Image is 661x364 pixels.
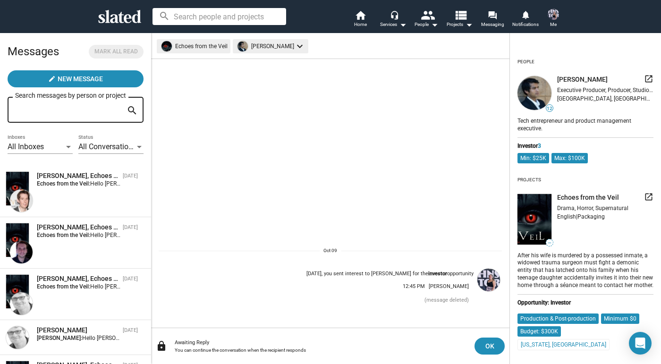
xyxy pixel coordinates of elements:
[355,9,366,21] mat-icon: home
[463,19,475,30] mat-icon: arrow_drop_down
[517,339,610,350] mat-chip: [US_STATE], [GEOGRAPHIC_DATA]
[153,8,286,25] input: Search people and projects
[476,9,509,30] a: Messaging
[546,240,553,245] span: —
[175,339,467,346] div: Awaiting Reply
[557,75,608,84] span: [PERSON_NAME]
[48,75,56,83] mat-icon: create
[306,271,474,278] div: [DATE], you sent interest to [PERSON_NAME] for the opportunity
[37,326,119,335] div: John Hunt
[475,267,502,308] a: Nicole Sell
[557,87,653,93] div: Executive Producer, Producer, Studio Executive, Writer
[78,142,136,151] span: All Conversations
[380,19,407,30] div: Services
[429,283,469,289] span: [PERSON_NAME]
[397,19,408,30] mat-icon: arrow_drop_down
[415,19,438,30] div: People
[123,327,138,333] time: [DATE]
[644,74,653,84] mat-icon: launch
[410,9,443,30] button: People
[237,41,248,51] img: undefined
[89,45,144,59] button: Mark all read
[551,153,588,163] mat-chip: Max: $100K
[37,283,90,290] strong: Echoes from the Veil:
[576,213,577,220] span: |
[6,223,29,257] img: Echoes from the Veil
[517,116,653,133] div: Tech entrepreneur and product management executive.
[488,10,497,19] mat-icon: forum
[37,171,119,180] div: Jamie Hendry, Echoes from the Veil
[546,106,553,111] span: 12
[577,213,605,220] span: Packaging
[509,9,542,30] a: Notifications
[475,338,505,355] button: OK
[557,213,576,220] span: English
[517,76,551,110] img: undefined
[548,8,559,20] img: Nicole Sell
[517,313,599,324] mat-chip: Production & Post-production
[403,283,425,289] span: 12:45 PM
[127,103,138,118] mat-icon: search
[542,7,565,31] button: Nicole SellMe
[517,153,549,163] mat-chip: Min: $25K
[517,299,653,306] div: Opportunity: Investor
[428,271,447,277] strong: investor
[123,224,138,230] time: [DATE]
[37,223,119,232] div: Michael Smith, Echoes from the Veil
[477,269,500,291] img: Nicole Sell
[482,338,497,355] span: OK
[629,332,652,355] div: Open Intercom Messenger
[10,292,33,315] img: John Hunt
[517,143,653,149] div: Investor
[6,172,29,205] img: Echoes from the Veil
[517,173,541,186] div: Projects
[233,39,308,53] mat-chip: [PERSON_NAME]
[8,142,44,151] span: All Inboxes
[37,335,82,341] strong: [PERSON_NAME]:
[601,313,639,324] mat-chip: Minimum $0
[644,192,653,202] mat-icon: launch
[10,241,33,263] img: Michael Smith
[354,19,367,30] span: Home
[294,41,305,52] mat-icon: keyboard_arrow_down
[557,205,628,212] span: Drama, Horror, Supernatural
[521,10,530,19] mat-icon: notifications
[123,173,138,179] time: [DATE]
[123,276,138,282] time: [DATE]
[481,19,504,30] span: Messaging
[454,8,467,22] mat-icon: view_list
[94,47,138,57] span: Mark all read
[8,40,59,63] h2: Messages
[512,19,539,30] span: Notifications
[37,180,90,187] strong: Echoes from the Veil:
[557,193,619,202] span: Echoes from the Veil
[517,250,653,290] div: After his wife is murdered by a possessed inmate, a widowed trauma surgeon must fight a demonic e...
[377,9,410,30] button: Services
[443,9,476,30] button: Projects
[517,326,561,337] mat-chip: Budget: $300K
[8,70,144,87] button: New Message
[447,19,473,30] span: Projects
[390,10,398,19] mat-icon: headset_mic
[517,194,551,245] img: undefined
[538,143,541,149] span: 3
[421,8,434,22] mat-icon: people
[37,274,119,283] div: John Hunt, Echoes from the Veil
[424,296,469,304] span: (message deleted)
[6,326,29,349] img: John Hunt
[6,275,29,308] img: Echoes from the Veil
[175,347,467,353] div: You can continue the conversation when the recipient responds
[517,55,534,68] div: People
[10,189,33,212] img: Jamie Hendry
[37,232,90,238] strong: Echoes from the Veil:
[429,19,440,30] mat-icon: arrow_drop_down
[557,95,653,102] div: [GEOGRAPHIC_DATA], [GEOGRAPHIC_DATA], [GEOGRAPHIC_DATA]
[550,19,557,30] span: Me
[58,70,103,87] span: New Message
[344,9,377,30] a: Home
[156,340,167,352] mat-icon: lock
